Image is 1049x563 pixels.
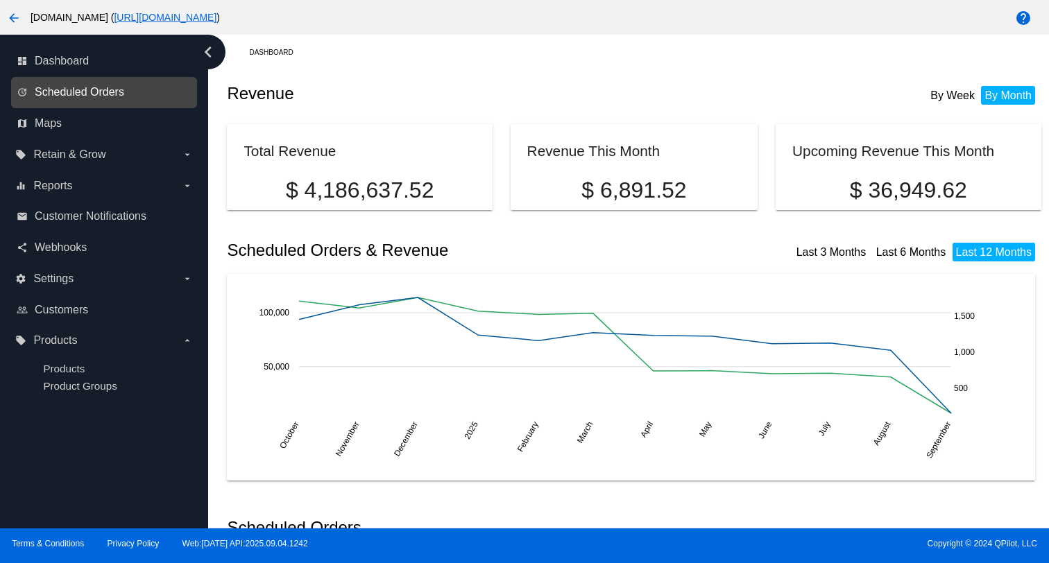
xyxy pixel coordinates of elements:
text: October [278,419,301,450]
mat-icon: arrow_back [6,10,22,26]
text: September [925,419,953,460]
i: chevron_left [197,41,219,63]
p: $ 36,949.62 [792,177,1024,203]
i: dashboard [17,55,28,67]
a: email Customer Notifications [17,205,193,227]
i: email [17,211,28,222]
span: [DOMAIN_NAME] ( ) [31,12,220,23]
p: $ 6,891.52 [527,177,742,203]
li: By Month [981,86,1035,105]
span: Retain & Grow [33,148,105,161]
text: April [639,419,656,439]
p: $ 4,186,637.52 [244,177,475,203]
text: 100,000 [259,308,290,318]
text: 2025 [463,419,481,440]
text: February [515,419,540,453]
a: Last 12 Months [956,246,1032,258]
a: Products [43,363,85,374]
a: share Webhooks [17,236,193,259]
span: Webhooks [35,241,87,254]
span: Customer Notifications [35,210,146,223]
a: [URL][DOMAIN_NAME] [114,12,216,23]
a: map Maps [17,112,193,135]
span: Settings [33,272,74,285]
h2: Total Revenue [244,143,336,159]
text: June [757,419,774,440]
i: map [17,118,28,129]
a: Product Groups [43,380,117,392]
span: Dashboard [35,55,89,67]
h2: Upcoming Revenue This Month [792,143,994,159]
i: equalizer [15,180,26,191]
i: local_offer [15,149,26,160]
text: May [697,419,713,438]
i: arrow_drop_down [182,180,193,191]
i: update [17,87,28,98]
i: local_offer [15,335,26,346]
text: 500 [954,383,968,392]
li: By Week [927,86,978,105]
text: August [871,419,893,447]
i: people_outline [17,304,28,315]
a: people_outline Customers [17,299,193,321]
h2: Scheduled Orders [227,518,634,537]
h2: Scheduled Orders & Revenue [227,241,634,260]
i: settings [15,273,26,284]
span: Customers [35,304,88,316]
a: update Scheduled Orders [17,81,193,103]
h2: Revenue [227,84,634,103]
span: Scheduled Orders [35,86,124,98]
mat-icon: help [1015,10,1032,26]
a: Privacy Policy [108,539,160,548]
a: Terms & Conditions [12,539,84,548]
h2: Revenue This Month [527,143,660,159]
span: Reports [33,180,72,192]
span: Maps [35,117,62,130]
text: December [392,419,420,458]
i: arrow_drop_down [182,335,193,346]
i: arrow_drop_down [182,149,193,160]
text: 50,000 [264,361,290,371]
span: Products [33,334,77,347]
text: 1,500 [954,311,975,320]
a: Dashboard [249,42,305,63]
text: July [817,419,833,437]
i: arrow_drop_down [182,273,193,284]
i: share [17,242,28,253]
a: dashboard Dashboard [17,50,193,72]
a: Web:[DATE] API:2025.09.04.1242 [182,539,308,548]
span: Copyright © 2024 QPilot, LLC [536,539,1037,548]
text: March [575,419,595,444]
a: Last 6 Months [876,246,946,258]
text: 1,000 [954,347,975,356]
a: Last 3 Months [796,246,867,258]
text: November [334,419,361,458]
